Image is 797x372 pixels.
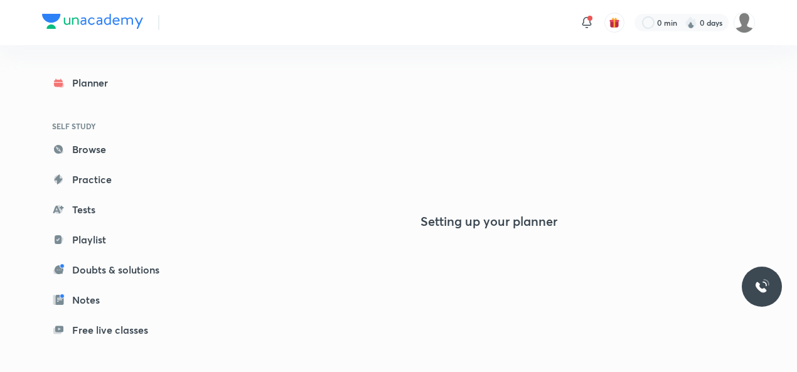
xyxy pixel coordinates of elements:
a: Tests [42,197,188,222]
a: Free live classes [42,317,188,343]
a: Company Logo [42,14,143,32]
img: avatar [609,17,620,28]
img: sawan Patel [734,12,755,33]
a: Playlist [42,227,188,252]
button: avatar [604,13,624,33]
h6: SELF STUDY [42,115,188,137]
h4: Setting up your planner [420,214,557,229]
a: Browse [42,137,188,162]
img: streak [685,16,697,29]
img: Company Logo [42,14,143,29]
a: Practice [42,167,188,192]
a: Planner [42,70,188,95]
a: Doubts & solutions [42,257,188,282]
a: Notes [42,287,188,312]
img: ttu [754,279,769,294]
